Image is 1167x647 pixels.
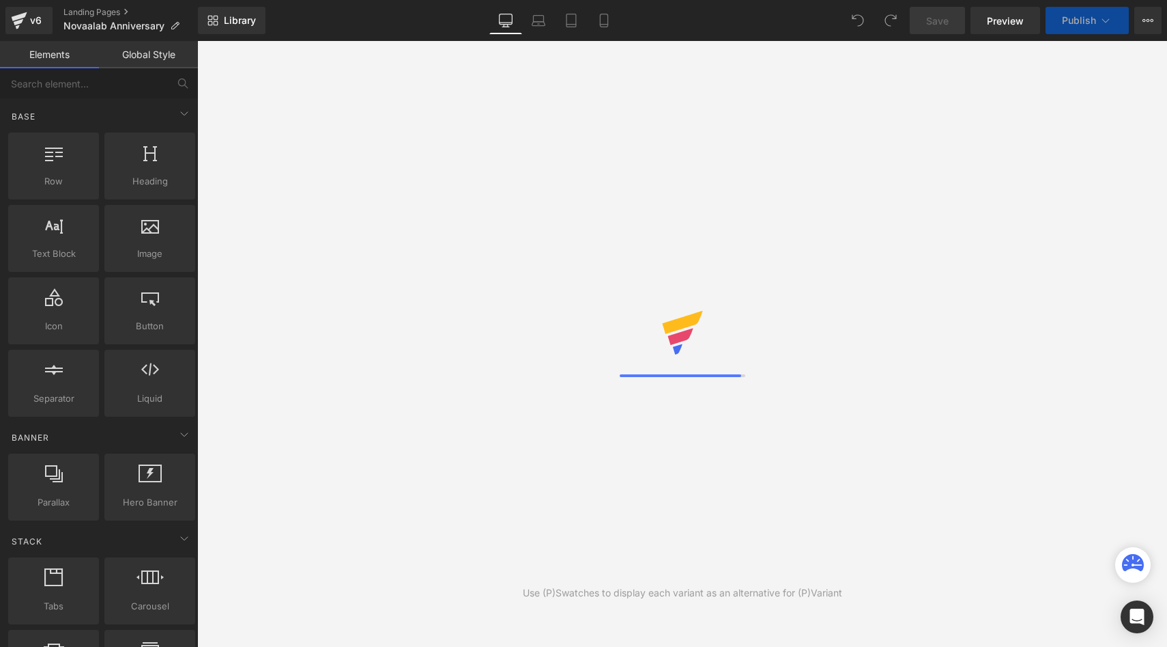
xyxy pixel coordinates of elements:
span: Row [12,174,95,189]
a: Laptop [522,7,555,34]
a: Tablet [555,7,588,34]
span: Icon [12,319,95,333]
span: Banner [10,431,51,444]
a: Mobile [588,7,620,34]
span: Hero Banner [109,495,191,510]
a: Landing Pages [63,7,198,18]
span: Parallax [12,495,95,510]
span: Library [224,14,256,27]
span: Heading [109,174,191,189]
span: Image [109,247,191,261]
span: Base [10,110,37,123]
a: v6 [5,7,53,34]
span: Publish [1062,15,1096,26]
div: v6 [27,12,44,29]
span: Separator [12,391,95,406]
a: New Library [198,7,265,34]
span: Save [926,14,949,28]
span: Text Block [12,247,95,261]
div: Use (P)Swatches to display each variant as an alternative for (P)Variant [523,586,842,601]
span: Tabs [12,599,95,614]
div: Open Intercom Messenger [1121,601,1153,633]
span: Liquid [109,391,191,406]
button: Undo [844,7,871,34]
a: Global Style [99,41,198,68]
span: Novaalab Anniversary [63,20,164,31]
span: Button [109,319,191,333]
button: More [1134,7,1162,34]
button: Publish [1046,7,1129,34]
button: Redo [877,7,904,34]
a: Preview [970,7,1040,34]
span: Stack [10,535,44,548]
span: Preview [987,14,1024,28]
a: Desktop [489,7,522,34]
span: Carousel [109,599,191,614]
